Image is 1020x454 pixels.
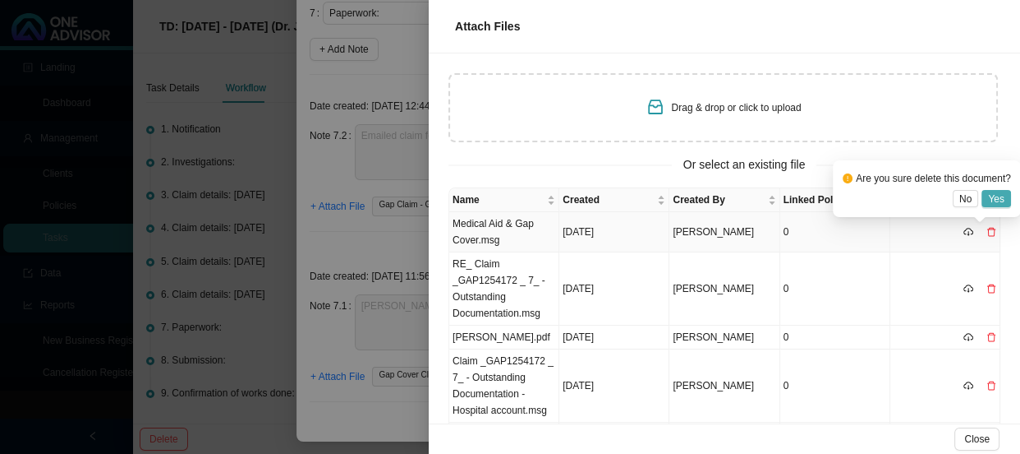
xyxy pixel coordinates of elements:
[963,332,973,342] span: cloud-download
[963,381,973,391] span: cloud-download
[780,188,890,212] th: Linked Policies
[780,326,890,350] td: 0
[672,155,817,174] span: Or select an existing file
[453,192,544,208] span: Name
[563,192,654,208] span: Created
[559,326,669,350] td: [DATE]
[455,20,520,33] span: Attach Files
[646,97,665,117] span: inbox
[673,226,754,238] span: [PERSON_NAME]
[843,174,852,183] span: exclamation-circle
[559,188,669,212] th: Created
[963,227,973,237] span: cloud-download
[953,190,978,207] button: No
[986,381,996,391] span: delete
[559,252,669,326] td: [DATE]
[986,332,996,342] span: delete
[988,191,1004,207] span: Yes
[780,212,890,252] td: 0
[780,252,890,326] td: 0
[673,283,754,294] span: [PERSON_NAME]
[986,227,996,237] span: delete
[964,431,990,447] span: Close
[672,102,802,113] span: Drag & drop or click to upload
[959,191,972,207] span: No
[673,331,754,343] span: [PERSON_NAME]
[954,428,999,451] button: Close
[981,190,1011,207] button: Yes
[559,212,669,252] td: [DATE]
[449,188,559,212] th: Name
[986,284,996,294] span: delete
[559,350,669,423] td: [DATE]
[449,212,559,252] td: Medical Aid & Gap Cover.msg
[780,350,890,423] td: 0
[673,192,764,208] span: Created By
[673,380,754,391] span: [PERSON_NAME]
[449,350,559,423] td: Claim _GAP1254172 _ 7_ - Outstanding Documentation - Hospital account.msg
[669,188,779,212] th: Created By
[449,252,559,326] td: RE_ Claim _GAP1254172 _ 7_ - Outstanding Documentation.msg
[963,284,973,294] span: cloud-download
[856,170,1011,187] div: Are you sure delete this document?
[449,326,559,350] td: [PERSON_NAME].pdf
